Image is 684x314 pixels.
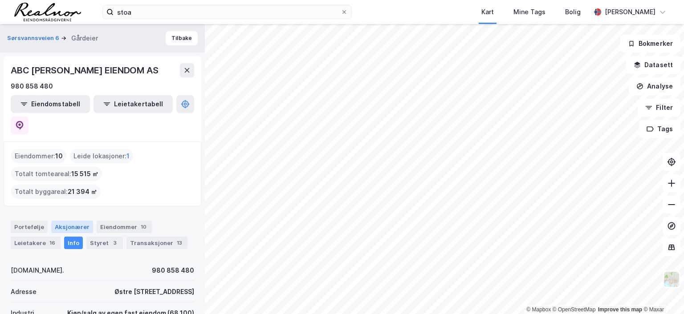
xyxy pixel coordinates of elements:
[126,151,130,161] span: 1
[639,271,684,314] iframe: Chat Widget
[97,221,152,233] div: Eiendommer
[638,99,680,117] button: Filter
[629,77,680,95] button: Analyse
[68,186,97,197] span: 21 394 ㎡
[11,95,90,113] button: Eiendomstabell
[11,265,64,276] div: [DOMAIN_NAME].
[639,271,684,314] div: Kontrollprogram for chat
[663,271,680,288] img: Z
[11,185,101,199] div: Totalt byggareal :
[14,3,81,21] img: realnor-logo.934646d98de889bb5806.png
[11,167,102,181] div: Totalt tomteareal :
[598,306,642,313] a: Improve this map
[152,265,194,276] div: 980 858 480
[620,35,680,52] button: Bokmerker
[526,306,551,313] a: Mapbox
[71,33,98,44] div: Gårdeier
[94,95,173,113] button: Leietakertabell
[565,7,581,17] div: Bolig
[110,238,119,247] div: 3
[114,286,194,297] div: Østre [STREET_ADDRESS]
[11,81,53,92] div: 980 858 480
[139,222,148,231] div: 10
[64,237,83,249] div: Info
[513,7,546,17] div: Mine Tags
[11,63,160,77] div: ABC [PERSON_NAME] EIENDOM AS
[70,149,133,163] div: Leide lokasjoner :
[114,5,341,19] input: Søk på adresse, matrikkel, gårdeiere, leietakere eller personer
[11,237,61,249] div: Leietakere
[55,151,63,161] span: 10
[126,237,187,249] div: Transaksjoner
[626,56,680,74] button: Datasett
[7,34,61,43] button: Sørsvannsveien 6
[11,286,37,297] div: Adresse
[51,221,93,233] div: Aksjonærer
[166,31,198,45] button: Tilbake
[481,7,494,17] div: Kart
[11,149,66,163] div: Eiendommer :
[71,169,98,179] span: 15 515 ㎡
[605,7,655,17] div: [PERSON_NAME]
[639,120,680,138] button: Tags
[48,238,57,247] div: 16
[553,306,596,313] a: OpenStreetMap
[86,237,123,249] div: Styret
[175,238,184,247] div: 13
[11,221,48,233] div: Portefølje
